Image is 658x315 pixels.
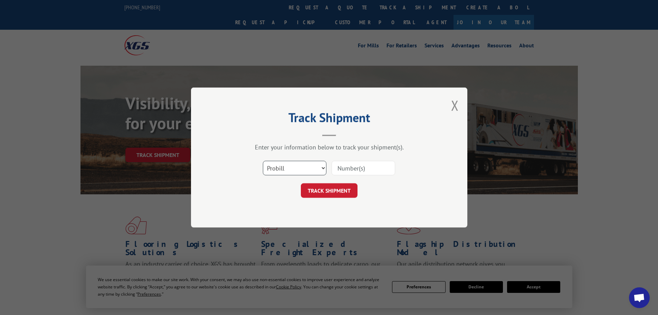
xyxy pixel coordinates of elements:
[301,183,357,198] button: TRACK SHIPMENT
[226,143,433,151] div: Enter your information below to track your shipment(s).
[332,161,395,175] input: Number(s)
[226,113,433,126] h2: Track Shipment
[451,96,459,114] button: Close modal
[629,287,650,308] div: Open chat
